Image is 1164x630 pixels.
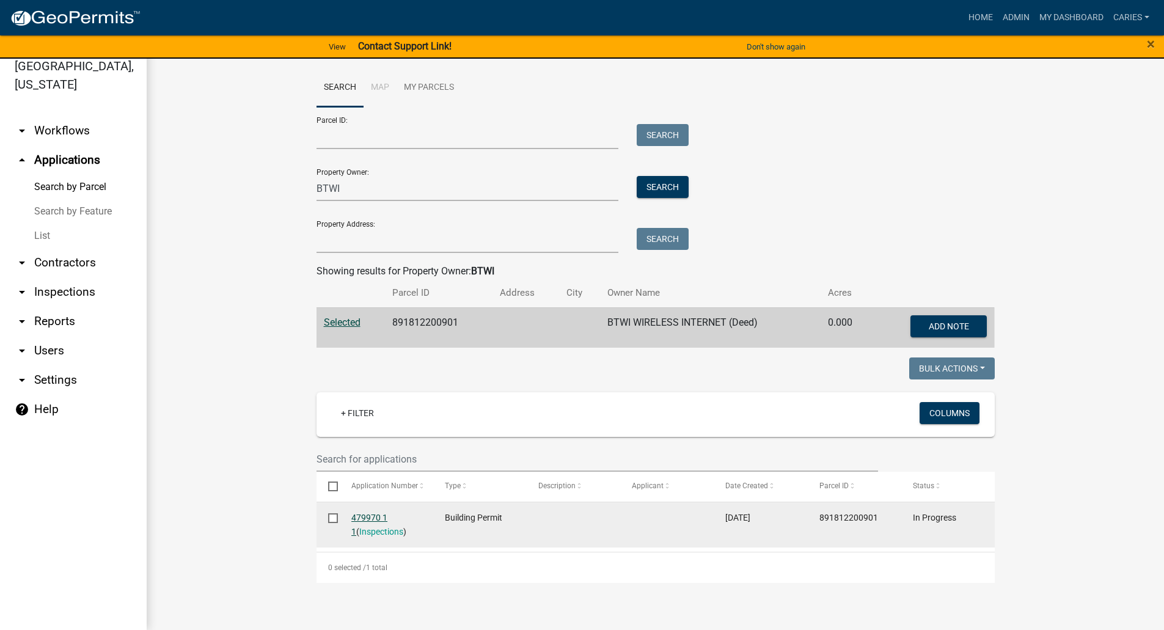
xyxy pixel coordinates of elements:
[351,513,387,537] a: 479970 1 1
[317,68,364,108] a: Search
[359,527,403,537] a: Inspections
[331,402,384,424] a: + Filter
[901,472,994,501] datatable-header-cell: Status
[909,357,995,379] button: Bulk Actions
[15,123,29,138] i: arrow_drop_down
[1108,6,1154,29] a: CarieS
[328,563,366,572] span: 0 selected /
[821,279,873,307] th: Acres
[385,279,493,307] th: Parcel ID
[913,482,934,490] span: Status
[15,402,29,417] i: help
[600,279,821,307] th: Owner Name
[15,343,29,358] i: arrow_drop_down
[559,279,600,307] th: City
[471,265,494,277] strong: BTWI
[351,511,422,539] div: ( )
[929,321,969,331] span: Add Note
[317,472,340,501] datatable-header-cell: Select
[1147,37,1155,51] button: Close
[351,482,418,490] span: Application Number
[913,513,956,522] span: In Progress
[324,37,351,57] a: View
[819,513,878,522] span: 891812200901
[632,482,664,490] span: Applicant
[819,482,849,490] span: Parcel ID
[317,264,995,279] div: Showing results for Property Owner:
[600,307,821,348] td: BTWI WIRELESS INTERNET (Deed)
[620,472,714,501] datatable-header-cell: Applicant
[920,402,979,424] button: Columns
[15,255,29,270] i: arrow_drop_down
[492,279,558,307] th: Address
[15,285,29,299] i: arrow_drop_down
[821,307,873,348] td: 0.000
[527,472,620,501] datatable-header-cell: Description
[637,228,689,250] button: Search
[714,472,807,501] datatable-header-cell: Date Created
[725,482,768,490] span: Date Created
[964,6,998,29] a: Home
[637,124,689,146] button: Search
[998,6,1034,29] a: Admin
[1034,6,1108,29] a: My Dashboard
[317,552,995,583] div: 1 total
[15,373,29,387] i: arrow_drop_down
[445,513,502,522] span: Building Permit
[15,314,29,329] i: arrow_drop_down
[637,176,689,198] button: Search
[538,482,576,490] span: Description
[445,482,461,490] span: Type
[324,317,361,328] a: Selected
[1147,35,1155,53] span: ×
[317,447,879,472] input: Search for applications
[807,472,901,501] datatable-header-cell: Parcel ID
[725,513,750,522] span: 09/17/2025
[358,40,452,52] strong: Contact Support Link!
[433,472,527,501] datatable-header-cell: Type
[385,307,493,348] td: 891812200901
[340,472,433,501] datatable-header-cell: Application Number
[742,37,810,57] button: Don't show again
[910,315,987,337] button: Add Note
[397,68,461,108] a: My Parcels
[15,153,29,167] i: arrow_drop_up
